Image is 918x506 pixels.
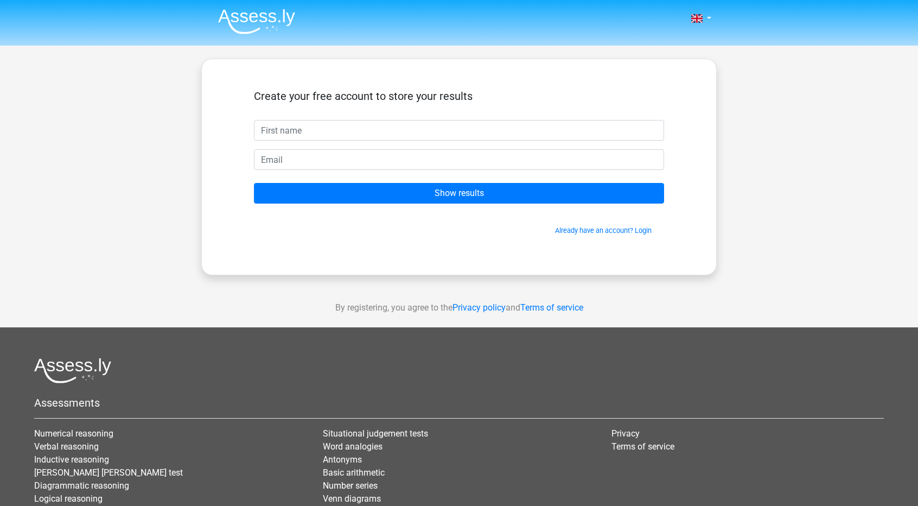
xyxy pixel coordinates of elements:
[323,494,381,504] a: Venn diagrams
[218,9,295,34] img: Assessly
[452,302,506,313] a: Privacy policy
[34,396,884,409] h5: Assessments
[323,467,385,478] a: Basic arithmetic
[34,358,111,383] img: Assessly logo
[34,467,183,478] a: [PERSON_NAME] [PERSON_NAME] test
[323,480,378,491] a: Number series
[254,149,664,170] input: Email
[34,494,103,504] a: Logical reasoning
[34,454,109,465] a: Inductive reasoning
[323,441,382,452] a: Word analogies
[34,441,99,452] a: Verbal reasoning
[323,454,362,465] a: Antonyms
[520,302,583,313] a: Terms of service
[254,90,664,103] h5: Create your free account to store your results
[555,226,652,235] a: Already have an account? Login
[323,428,428,439] a: Situational judgement tests
[34,480,129,491] a: Diagrammatic reasoning
[34,428,113,439] a: Numerical reasoning
[611,441,674,452] a: Terms of service
[254,183,664,204] input: Show results
[611,428,640,439] a: Privacy
[254,120,664,141] input: First name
